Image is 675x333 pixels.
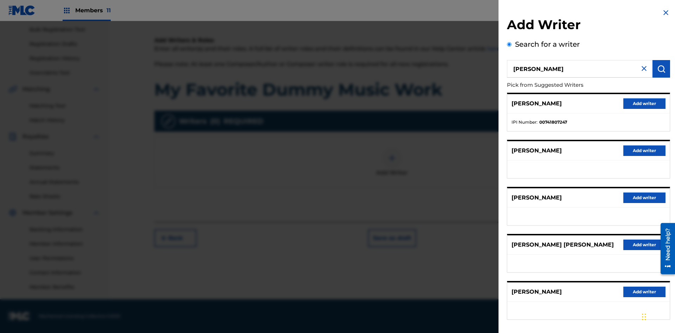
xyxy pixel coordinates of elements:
div: Drag [642,306,646,327]
h2: Add Writer [507,17,670,35]
span: IPI Number : [512,119,538,125]
p: [PERSON_NAME] [512,146,562,155]
button: Add writer [623,192,666,203]
button: Add writer [623,98,666,109]
p: [PERSON_NAME] [512,99,562,108]
p: [PERSON_NAME] [PERSON_NAME] [512,241,614,249]
p: [PERSON_NAME] [512,194,562,202]
button: Add writer [623,287,666,297]
span: 11 [107,7,111,14]
iframe: Resource Center [655,220,675,278]
label: Search for a writer [515,40,580,48]
span: Members [75,6,111,14]
img: MLC Logo [8,5,36,15]
iframe: Chat Widget [640,299,675,333]
img: Top Rightsholders [63,6,71,15]
button: Add writer [623,240,666,250]
input: Search writer's name or IPI Number [507,60,652,78]
p: Pick from Suggested Writers [507,78,630,93]
p: [PERSON_NAME] [512,288,562,296]
button: Add writer [623,145,666,156]
img: close [640,64,648,73]
img: Search Works [657,65,666,73]
strong: 00741807247 [539,119,567,125]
